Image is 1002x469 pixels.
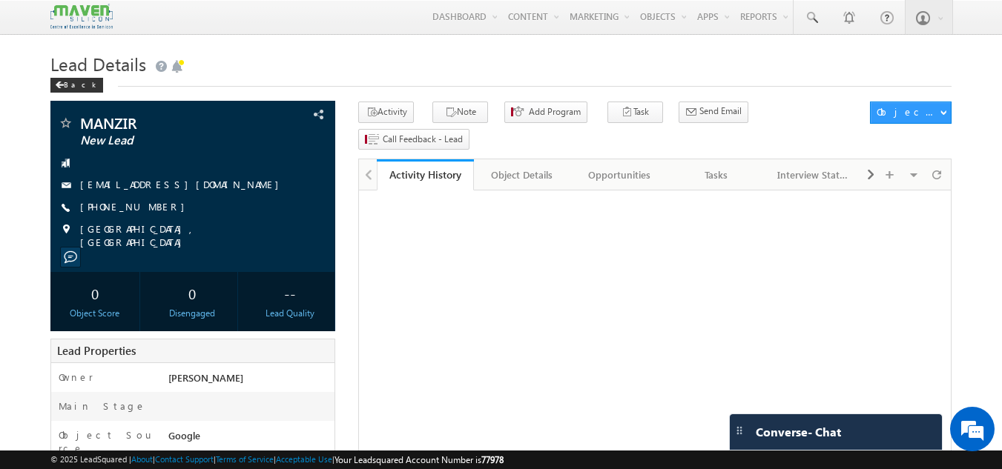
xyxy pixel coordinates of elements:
button: Note [432,102,488,123]
div: Object Actions [877,105,940,119]
span: [PHONE_NUMBER] [80,200,192,215]
a: Terms of Service [216,454,274,464]
span: Send Email [699,104,742,118]
span: MANZIR [80,116,256,130]
div: Lead Quality [248,307,331,320]
img: carter-drag [734,425,745,436]
label: Object Source [59,428,154,455]
img: Custom Logo [50,4,113,30]
div: Back [50,78,103,93]
div: Google [165,428,335,449]
span: Lead Properties [57,343,136,358]
div: Disengaged [151,307,234,320]
div: Activity History [388,167,463,182]
button: Send Email [679,102,748,123]
span: 77978 [481,454,504,465]
a: Interview Status [765,159,863,190]
span: Lead Details [50,52,146,76]
div: Interview Status [777,166,849,184]
span: Converse - Chat [756,425,841,439]
div: Object Details [486,166,558,184]
a: Opportunities [571,159,668,190]
div: 0 [151,279,234,307]
button: Task [607,102,663,123]
a: Contact Support [155,454,214,464]
span: Add Program [529,105,581,119]
button: Activity [358,102,414,123]
a: Activity History [377,159,474,190]
a: About [131,454,153,464]
a: [EMAIL_ADDRESS][DOMAIN_NAME] [80,178,286,190]
span: [PERSON_NAME] [168,371,243,384]
button: Add Program [504,102,587,123]
a: Back [50,77,111,90]
span: © 2025 LeadSquared | | | | | [50,453,504,467]
a: Object Details [474,159,571,190]
div: 0 [54,279,136,307]
span: Your Leadsquared Account Number is [334,454,504,465]
button: Object Actions [870,102,952,124]
div: Opportunities [583,166,655,184]
span: New Lead [80,133,256,148]
div: Tasks [680,166,752,184]
button: Call Feedback - Lead [358,129,469,150]
a: Acceptable Use [276,454,332,464]
label: Main Stage [59,399,146,413]
a: Tasks [668,159,765,190]
div: -- [248,279,331,307]
div: Object Score [54,307,136,320]
span: Call Feedback - Lead [383,133,463,146]
span: [GEOGRAPHIC_DATA], [GEOGRAPHIC_DATA] [80,222,310,249]
label: Owner [59,370,93,384]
